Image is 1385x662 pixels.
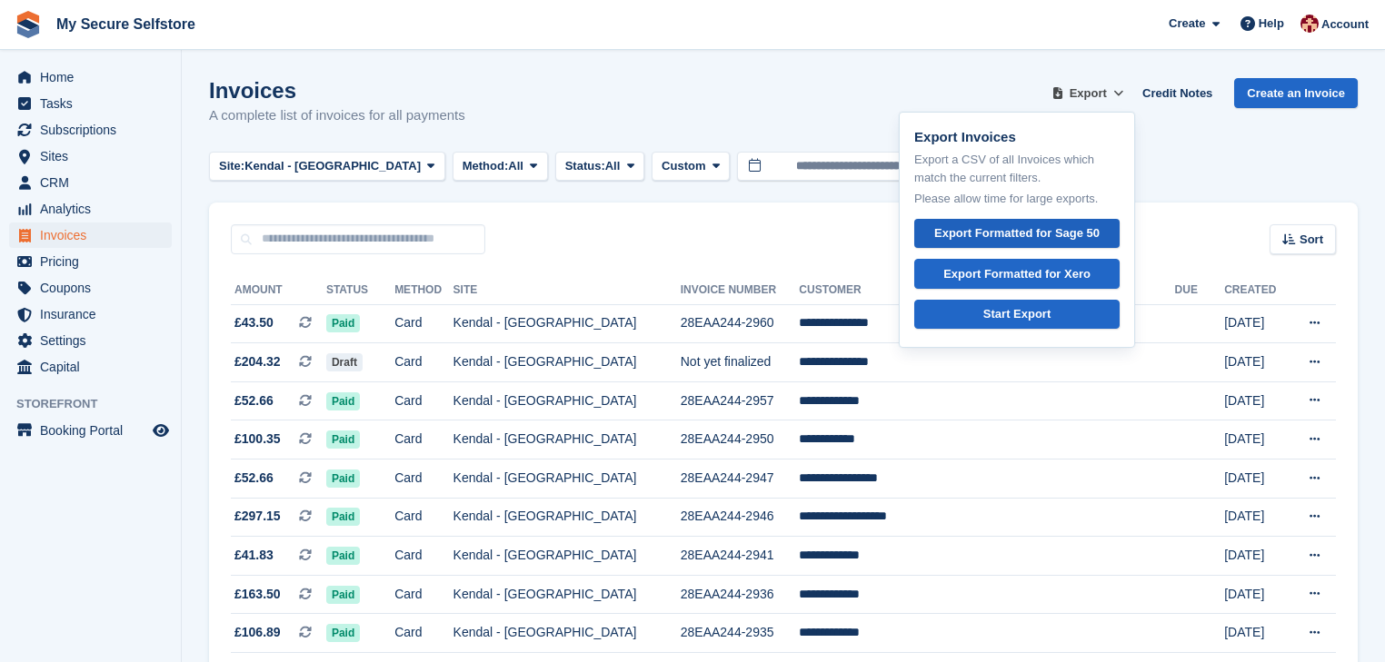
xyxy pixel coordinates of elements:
td: [DATE] [1224,498,1289,537]
span: Booking Portal [40,418,149,443]
a: menu [9,91,172,116]
th: Due [1175,276,1225,305]
div: Export Formatted for Sage 50 [934,224,1100,242]
td: [DATE] [1224,420,1289,459]
td: Card [394,381,453,420]
span: Capital [40,354,149,380]
a: menu [9,275,172,301]
td: 28EAA244-2946 [681,498,800,537]
td: Card [394,459,453,499]
span: Account [1321,15,1369,34]
td: 28EAA244-2936 [681,575,800,614]
span: All [605,157,621,175]
td: [DATE] [1224,575,1289,614]
td: Card [394,575,453,614]
span: Method: [463,157,509,175]
span: Export [1070,84,1107,103]
span: Pricing [40,249,149,274]
span: Draft [326,353,363,371]
span: Create [1169,15,1205,33]
span: Kendal - [GEOGRAPHIC_DATA] [244,157,421,175]
a: menu [9,170,172,195]
a: Create an Invoice [1234,78,1358,108]
td: [DATE] [1224,614,1289,653]
th: Method [394,276,453,305]
span: Paid [326,547,360,565]
span: Sort [1300,231,1323,249]
span: Paid [326,469,360,488]
th: Site [453,276,681,305]
span: Insurance [40,301,149,327]
a: menu [9,301,172,327]
td: Kendal - [GEOGRAPHIC_DATA] [453,304,681,343]
a: My Secure Selfstore [49,9,203,39]
span: Home [40,64,149,90]
td: [DATE] [1224,381,1289,420]
div: Export Formatted for Xero [943,265,1091,283]
a: menu [9,117,172,143]
a: menu [9,249,172,274]
td: [DATE] [1224,343,1289,382]
img: stora-icon-8386f47178a22dfd0bd8f6a31ec36ba5ce8667c1dd55bd0f319d3a0aa187defe.svg [15,11,42,38]
span: Coupons [40,275,149,301]
td: Card [394,537,453,576]
a: menu [9,418,172,443]
div: Start Export [983,305,1051,323]
th: Status [326,276,394,305]
a: menu [9,64,172,90]
a: Export Formatted for Xero [914,259,1120,289]
th: Amount [231,276,326,305]
td: Kendal - [GEOGRAPHIC_DATA] [453,498,681,537]
span: Tasks [40,91,149,116]
td: Kendal - [GEOGRAPHIC_DATA] [453,381,681,420]
td: Not yet finalized [681,343,800,382]
a: Export Formatted for Sage 50 [914,219,1120,249]
button: Status: All [555,152,644,182]
td: Kendal - [GEOGRAPHIC_DATA] [453,614,681,653]
span: £43.50 [234,313,274,332]
span: All [508,157,523,175]
span: Paid [326,314,360,332]
a: menu [9,143,172,169]
span: Paid [326,624,360,642]
p: A complete list of invoices for all payments [209,105,465,126]
span: £52.66 [234,391,274,410]
span: £52.66 [234,469,274,488]
span: £41.83 [234,546,274,565]
span: £100.35 [234,430,281,449]
span: Storefront [16,395,181,413]
td: Kendal - [GEOGRAPHIC_DATA] [453,420,681,459]
td: 28EAA244-2941 [681,537,800,576]
td: [DATE] [1224,304,1289,343]
span: Paid [326,430,360,449]
span: Invoices [40,222,149,248]
span: Analytics [40,196,149,222]
span: £163.50 [234,585,281,604]
span: CRM [40,170,149,195]
p: Export Invoices [914,127,1120,148]
td: 28EAA244-2950 [681,420,800,459]
a: menu [9,328,172,353]
img: Laura Oldroyd [1300,15,1319,33]
span: Paid [326,508,360,526]
button: Site: Kendal - [GEOGRAPHIC_DATA] [209,152,445,182]
p: Export a CSV of all Invoices which match the current filters. [914,151,1120,186]
span: £106.89 [234,623,281,642]
a: menu [9,222,172,248]
td: Kendal - [GEOGRAPHIC_DATA] [453,537,681,576]
td: Card [394,420,453,459]
span: £204.32 [234,352,281,371]
th: Customer [799,276,1174,305]
span: £297.15 [234,507,281,526]
span: Custom [662,157,705,175]
td: [DATE] [1224,537,1289,576]
span: Sites [40,143,149,169]
h1: Invoices [209,78,465,103]
a: menu [9,354,172,380]
td: Card [394,304,453,343]
a: Preview store [150,420,172,441]
td: Kendal - [GEOGRAPHIC_DATA] [453,575,681,614]
td: 28EAA244-2947 [681,459,800,499]
span: Settings [40,328,149,353]
span: Help [1259,15,1284,33]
